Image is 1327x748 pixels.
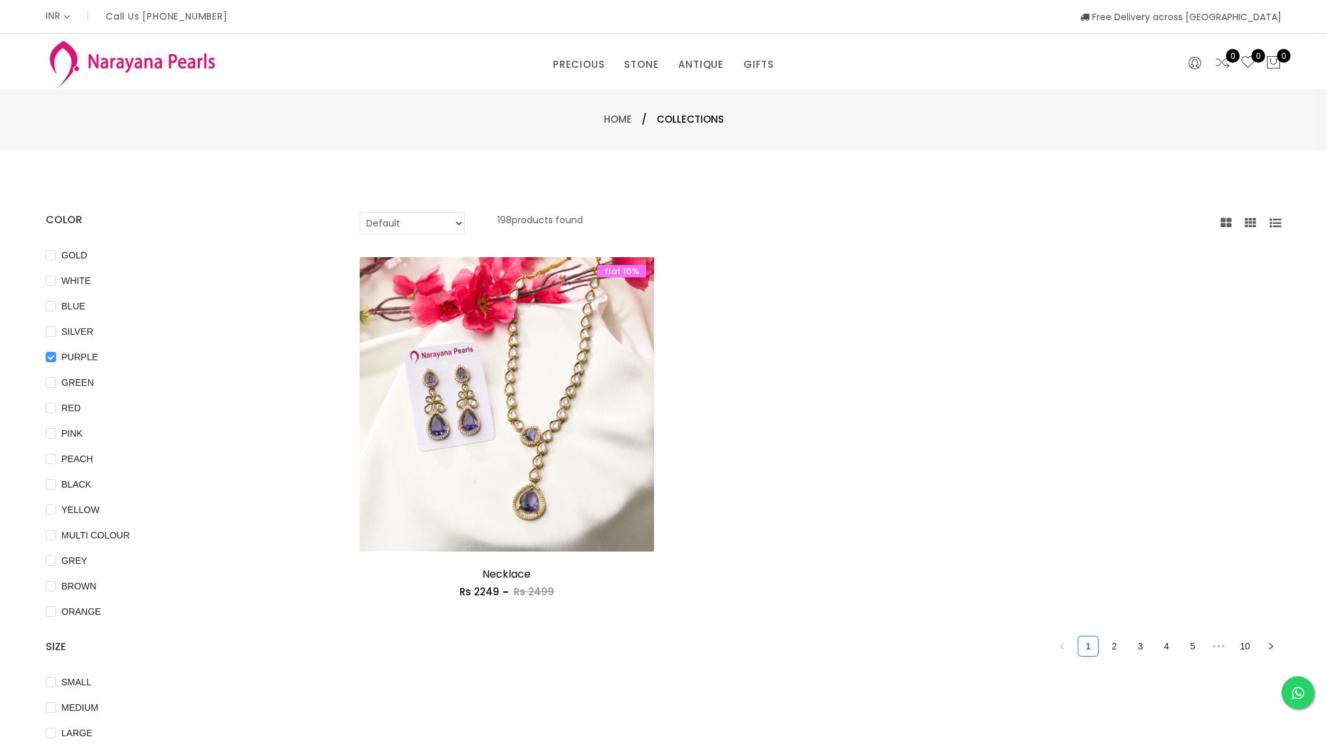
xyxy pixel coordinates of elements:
span: PEACH [56,452,98,466]
span: 0 [1251,49,1265,63]
span: RED [56,401,86,415]
a: 3 [1131,636,1150,656]
span: left [1058,642,1066,650]
li: Next Page [1260,636,1281,657]
button: 0 [1266,55,1281,72]
li: 10 [1234,636,1255,657]
a: ANTIQUE [678,55,724,74]
span: 0 [1277,49,1290,63]
li: 4 [1156,636,1177,657]
span: Rs 2499 [514,585,554,599]
h4: COLOR [46,212,320,228]
a: 5 [1183,636,1202,656]
h4: SIZE [46,639,320,655]
span: BROWN [56,579,102,593]
p: 198 products found [497,212,583,234]
a: 1 [1078,636,1098,656]
span: PINK [56,426,88,441]
span: Free Delivery across [GEOGRAPHIC_DATA] [1080,10,1281,23]
a: 0 [1240,55,1256,72]
span: PURPLE [56,350,103,364]
p: Call Us [PHONE_NUMBER] [106,12,228,21]
span: MULTI COLOUR [56,528,135,542]
span: / [642,112,647,127]
a: Necklace [482,567,531,582]
span: ORANGE [56,604,106,619]
li: 1 [1078,636,1099,657]
span: right [1267,642,1275,650]
span: GREEN [56,375,99,390]
a: STONE [624,55,659,74]
span: SMALL [56,675,97,689]
span: 0 [1226,49,1240,63]
span: Rs 2249 [460,585,499,599]
span: flat 10% [597,265,646,277]
button: right [1260,636,1281,657]
a: GIFTS [743,55,774,74]
span: GOLD [56,248,93,262]
li: Next 5 Pages [1208,636,1229,657]
a: 0 [1215,55,1230,72]
span: SILVER [56,324,99,339]
a: 10 [1235,636,1255,656]
span: Collections [657,112,724,127]
a: Home [604,112,632,126]
a: 4 [1157,636,1176,656]
li: 2 [1104,636,1125,657]
span: LARGE [56,726,97,740]
a: 2 [1104,636,1124,656]
span: YELLOW [56,503,104,517]
span: GREY [56,553,93,568]
button: left [1052,636,1072,657]
span: ••• [1208,636,1229,657]
li: 5 [1182,636,1203,657]
span: WHITE [56,273,96,288]
li: Previous Page [1052,636,1072,657]
span: BLACK [56,477,97,491]
span: BLUE [56,299,91,313]
a: PRECIOUS [553,55,604,74]
span: MEDIUM [56,700,104,715]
